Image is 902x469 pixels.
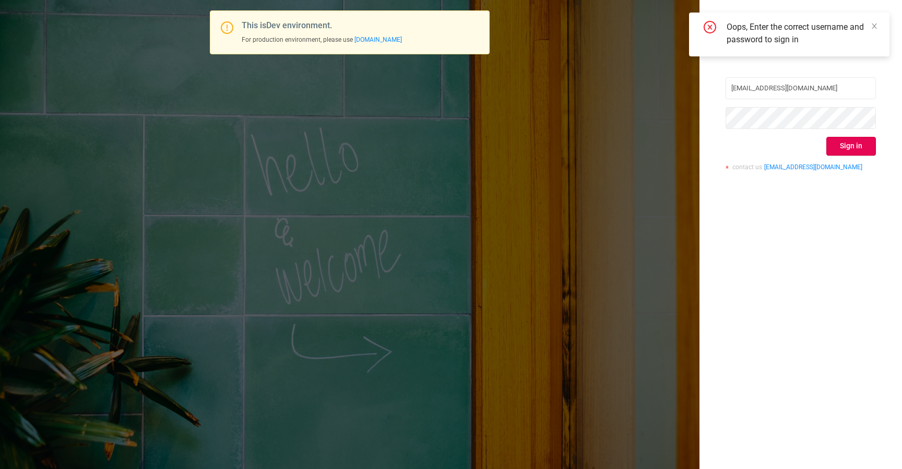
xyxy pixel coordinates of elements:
i: icon: close-circle-o [704,21,716,36]
a: [EMAIL_ADDRESS][DOMAIN_NAME] [764,163,862,171]
i: icon: exclamation-circle [221,21,233,34]
span: For production environment, please use [242,36,402,43]
i: icon: close [871,22,878,30]
div: Oops, Enter the correct username and password to sign in [727,21,877,46]
input: Username [726,77,876,99]
span: This is Dev environment. [242,20,332,30]
button: Sign in [826,137,876,156]
span: contact us [732,163,762,171]
a: [DOMAIN_NAME] [354,36,402,43]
